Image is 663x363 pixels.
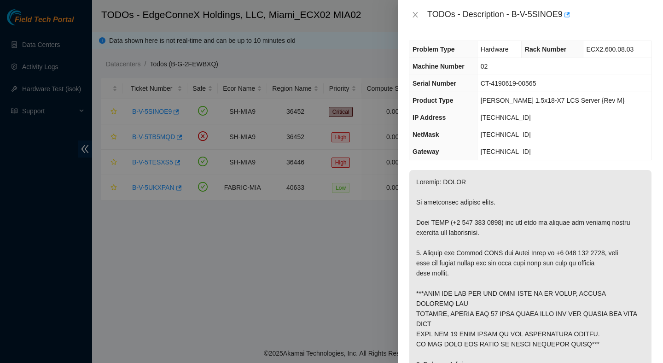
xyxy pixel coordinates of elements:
[481,97,625,104] span: [PERSON_NAME] 1.5x18-X7 LCS Server {Rev M}
[413,148,439,155] span: Gateway
[481,63,488,70] span: 02
[413,63,465,70] span: Machine Number
[412,11,419,18] span: close
[427,7,652,22] div: TODOs - Description - B-V-5SINOE9
[413,114,446,121] span: IP Address
[409,11,422,19] button: Close
[413,97,453,104] span: Product Type
[481,46,509,53] span: Hardware
[525,46,566,53] span: Rack Number
[481,148,531,155] span: [TECHNICAL_ID]
[481,114,531,121] span: [TECHNICAL_ID]
[587,46,634,53] span: ECX2.600.08.03
[481,80,536,87] span: CT-4190619-00565
[481,131,531,138] span: [TECHNICAL_ID]
[413,46,455,53] span: Problem Type
[413,131,439,138] span: NetMask
[413,80,456,87] span: Serial Number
